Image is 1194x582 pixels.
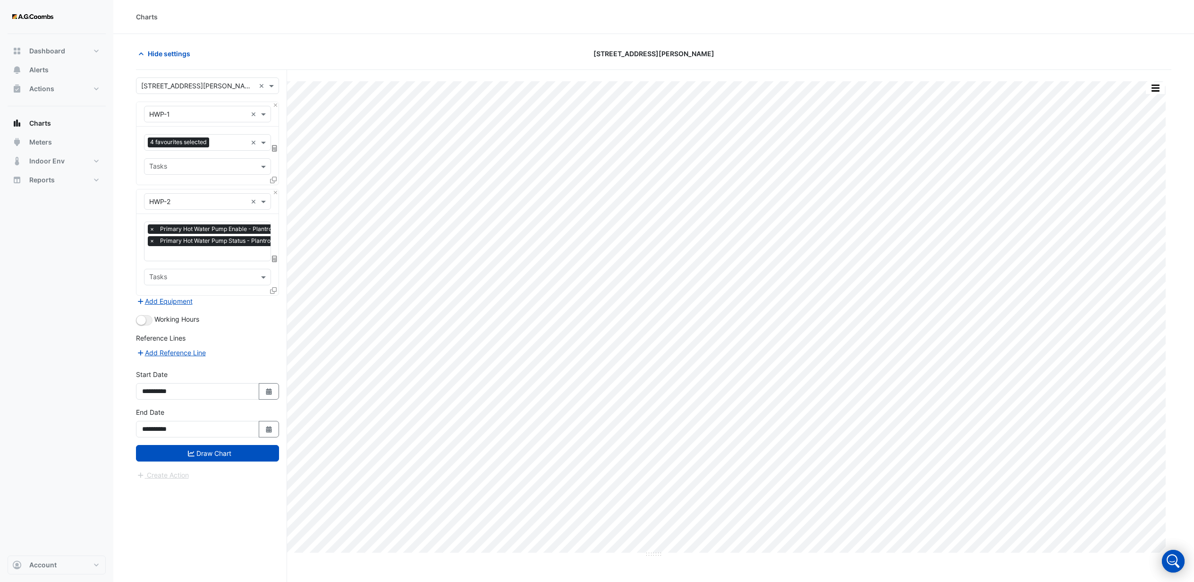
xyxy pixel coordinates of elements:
[136,445,279,462] button: Draw Chart
[12,175,22,185] app-icon: Reports
[12,137,22,147] app-icon: Meters
[270,176,277,184] span: Clone Favourites and Tasks from this Equipment to other Equipment
[1162,550,1185,573] div: Open Intercom Messenger
[265,387,273,395] fa-icon: Select Date
[270,286,277,294] span: Clone Favourites and Tasks from this Equipment to other Equipment
[8,60,106,79] button: Alerts
[272,102,279,108] button: Close
[29,84,54,94] span: Actions
[8,42,106,60] button: Dashboard
[136,369,168,379] label: Start Date
[11,8,54,26] img: Company Logo
[259,81,267,91] span: Clear
[136,12,158,22] div: Charts
[593,49,714,59] span: [STREET_ADDRESS][PERSON_NAME]
[136,470,189,478] app-escalated-ticket-create-button: Please draw the charts first
[158,236,330,246] span: Primary Hot Water Pump Status - Plantroom, Plantroom-North
[12,84,22,94] app-icon: Actions
[136,45,196,62] button: Hide settings
[271,255,279,263] span: Choose Function
[12,119,22,128] app-icon: Charts
[148,272,167,284] div: Tasks
[251,197,259,206] span: Clear
[272,189,279,196] button: Close
[8,114,106,133] button: Charts
[136,407,164,417] label: End Date
[12,156,22,166] app-icon: Indoor Env
[148,161,167,173] div: Tasks
[136,333,186,343] label: Reference Lines
[29,119,51,128] span: Charts
[8,152,106,171] button: Indoor Env
[148,49,190,59] span: Hide settings
[12,46,22,56] app-icon: Dashboard
[158,224,331,234] span: Primary Hot Water Pump Enable - Plantroom, Plantroom-North
[271,144,279,152] span: Choose Function
[265,425,273,433] fa-icon: Select Date
[8,79,106,98] button: Actions
[12,65,22,75] app-icon: Alerts
[29,560,57,570] span: Account
[1146,82,1165,94] button: More Options
[29,175,55,185] span: Reports
[136,347,206,358] button: Add Reference Line
[29,137,52,147] span: Meters
[148,236,156,246] span: ×
[8,556,106,574] button: Account
[8,133,106,152] button: Meters
[136,296,193,307] button: Add Equipment
[148,137,209,147] span: 4 favourites selected
[251,137,259,147] span: Clear
[154,315,199,323] span: Working Hours
[29,46,65,56] span: Dashboard
[8,171,106,189] button: Reports
[29,65,49,75] span: Alerts
[29,156,65,166] span: Indoor Env
[251,109,259,119] span: Clear
[148,224,156,234] span: ×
